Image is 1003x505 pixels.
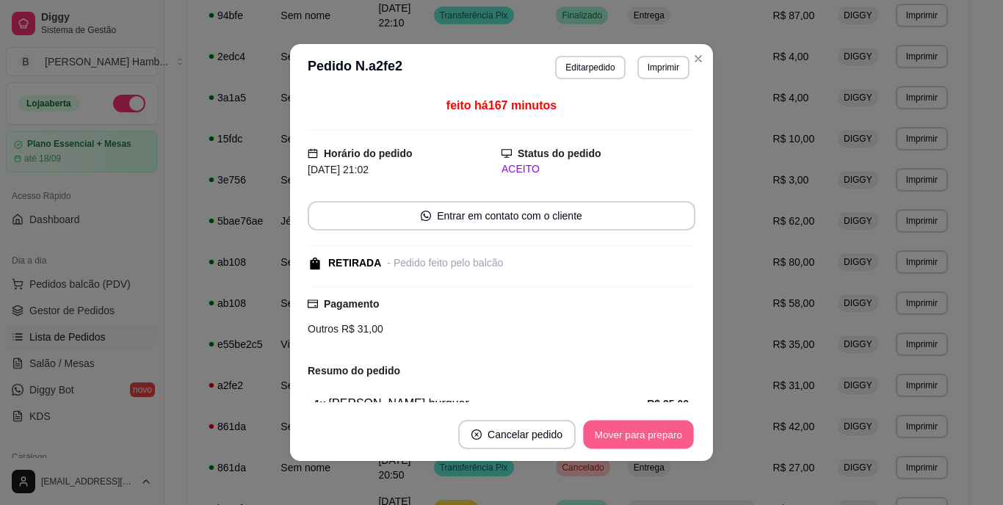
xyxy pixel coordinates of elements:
span: whats-app [421,211,431,221]
div: ACEITO [501,161,695,177]
div: [PERSON_NAME] burguer [314,395,647,413]
button: Mover para preparo [583,421,693,449]
button: whats-appEntrar em contato com o cliente [308,201,695,230]
span: Outros [308,323,338,335]
strong: Resumo do pedido [308,365,400,377]
strong: Pagamento [324,298,379,310]
button: Close [687,47,710,70]
span: desktop [501,148,512,159]
span: feito há 167 minutos [446,99,557,112]
div: - Pedido feito pelo balcão [387,255,503,271]
h3: Pedido N. a2fe2 [308,56,402,79]
button: close-circleCancelar pedido [458,420,576,449]
span: R$ 31,00 [338,323,383,335]
span: close-circle [471,429,482,440]
span: credit-card [308,299,318,309]
button: Editarpedido [555,56,625,79]
div: RETIRADA [328,255,381,271]
span: calendar [308,148,318,159]
strong: 1 x [314,398,326,410]
strong: Horário do pedido [324,148,413,159]
strong: R$ 25,00 [647,398,689,410]
span: [DATE] 21:02 [308,164,369,175]
button: Imprimir [637,56,689,79]
strong: Status do pedido [518,148,601,159]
